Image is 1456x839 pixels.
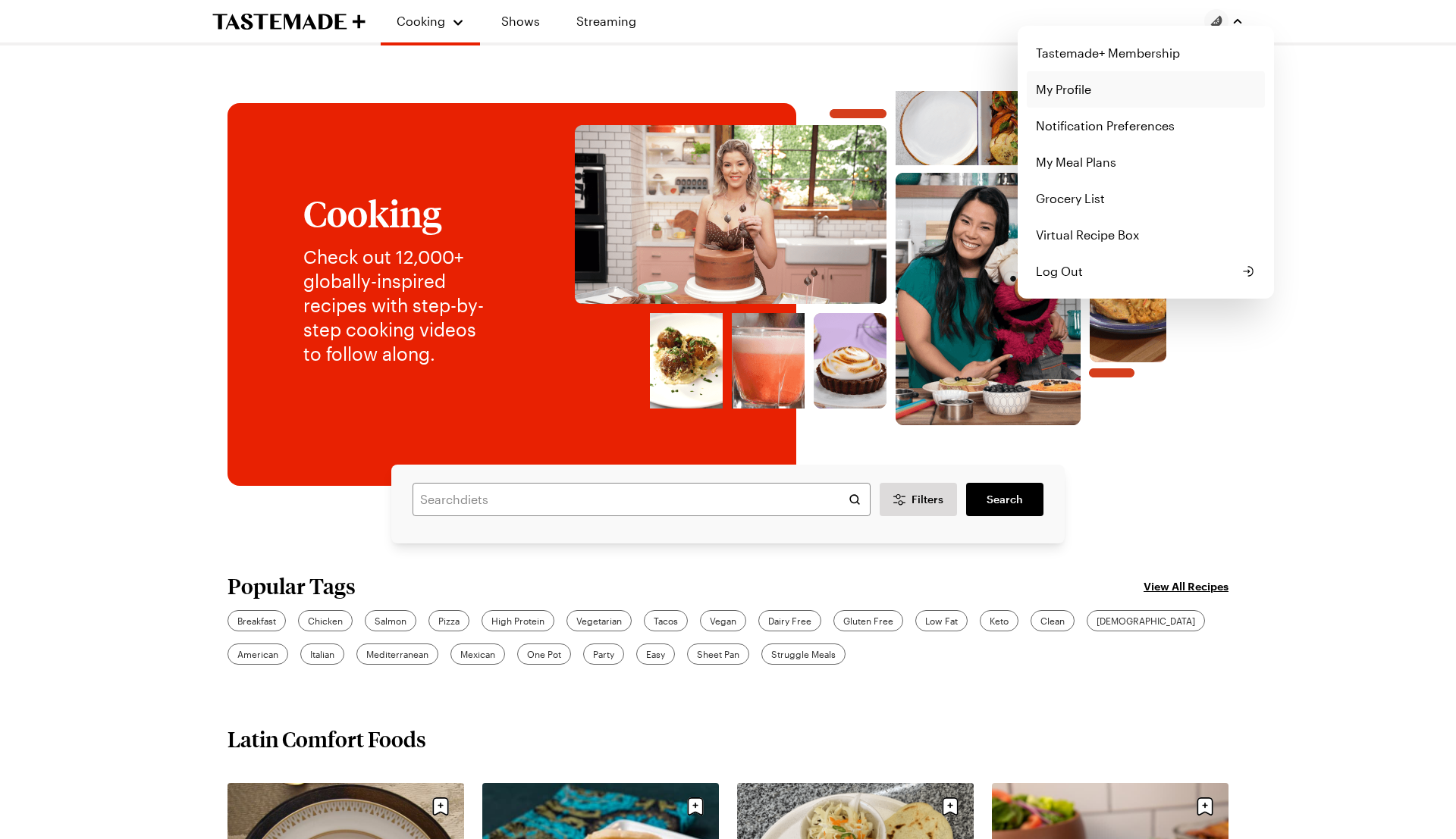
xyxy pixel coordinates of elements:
[1027,144,1265,180] a: My Meal Plans
[1027,71,1265,108] a: My Profile
[1204,9,1228,33] img: Profile picture
[1027,180,1265,217] a: Grocery List
[1027,217,1265,253] a: Virtual Recipe Box
[1036,262,1083,280] span: Log Out
[1027,35,1265,71] a: Tastemade+ Membership
[1018,26,1274,299] div: Profile picture
[1204,9,1244,33] button: Profile picture
[1027,108,1265,144] a: Notification Preferences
